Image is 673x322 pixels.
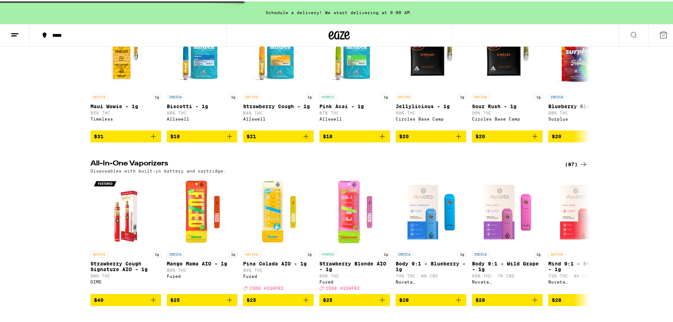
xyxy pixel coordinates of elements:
p: 1g [458,250,466,256]
div: Surplus [548,115,619,120]
span: $25 [247,296,256,301]
button: Add to bag [396,129,466,141]
div: Nuvata ([GEOGRAPHIC_DATA]) [396,278,466,283]
button: Add to bag [319,129,390,141]
a: Open page for Sour Rush - 1g from Circles Base Camp [472,18,543,129]
p: Strawberry Cough Signature AIO - 1g [90,259,161,271]
div: Allswell [243,115,314,120]
p: SATIVA [90,250,107,256]
p: 72% THC: 8% CBD [548,272,619,277]
img: Timeless - Maui Wowie - 1g [90,18,161,89]
div: Nuvata ([GEOGRAPHIC_DATA]) [548,278,619,283]
button: Add to bag [396,293,466,305]
span: $28 [552,296,561,301]
p: 1g [305,92,314,99]
span: Hi. Need any help? [4,5,51,11]
p: SATIVA [243,250,260,256]
button: Add to bag [167,129,237,141]
p: 87% THC [319,109,390,114]
p: SATIVA [396,92,413,99]
p: Mind 9:1 - Strawberry - 1g [548,259,619,271]
p: 90% THC [472,109,543,114]
p: 1g [534,250,543,256]
p: 88% THC [548,109,619,114]
p: Pina Colada AIO - 1g [243,259,314,265]
p: 88% THC [167,109,237,114]
button: Add to bag [90,293,161,305]
a: Open page for Body 9:1 - Wild Grape - 1g from Nuvata (CA) [472,175,543,293]
img: Fuzed - Pina Colada AIO - 1g [243,175,314,246]
img: Nuvata (CA) - Body 9:1 - Blueberry - 1g [396,175,466,246]
p: 1g [458,92,466,99]
span: $31 [94,132,104,138]
p: Sour Rush - 1g [472,102,543,108]
p: INDICA [167,250,184,256]
p: 1g [229,250,237,256]
p: 69% THC: 7% CBD [472,272,543,277]
p: Strawberry Blonde AIO - 1g [319,259,390,271]
button: Add to bag [243,129,314,141]
div: Fuzed [243,273,314,277]
p: Biscotti - 1g [167,102,237,108]
p: Blueberry Bliss - 1g [548,102,619,108]
img: Nuvata (CA) - Body 9:1 - Wild Grape - 1g [472,175,543,246]
img: Circles Base Camp - Jellylicious - 1g [396,18,466,89]
div: Nuvata ([GEOGRAPHIC_DATA]) [472,278,543,283]
p: Jellylicious - 1g [396,102,466,108]
p: INDICA [167,92,184,99]
p: 90% THC [396,109,466,114]
a: (87) [565,159,588,167]
img: Allswell - Pink Acai - 1g [319,18,390,89]
button: Add to bag [472,293,543,305]
span: $21 [247,132,256,138]
img: Nuvata (CA) - Mind 9:1 - Strawberry - 1g [548,175,619,246]
span: $18 [323,132,332,138]
button: Add to bag [548,293,619,305]
img: Surplus - Blueberry Bliss - 1g [548,18,619,89]
p: 1g [382,250,390,256]
p: 74% THC: 8% CBD [396,272,466,277]
img: Allswell - Strawberry Cough - 1g [243,18,314,89]
p: 84% THC [243,267,314,271]
div: DIME [90,278,161,283]
a: Open page for Pina Colada AIO - 1g from Fuzed [243,175,314,293]
img: Allswell - Biscotti - 1g [167,18,237,89]
p: HYBRID [319,92,336,99]
button: Add to bag [472,129,543,141]
span: $28 [476,296,485,301]
p: 1g [305,250,314,256]
a: Open page for Blueberry Bliss - 1g from Surplus [548,18,619,129]
button: Add to bag [319,293,390,305]
span: $28 [399,296,409,301]
a: Open page for Strawberry Cough Signature AIO - 1g from DIME [90,175,161,293]
span: $20 [476,132,485,138]
p: HYBRID [319,250,336,256]
a: Open page for Strawberry Blonde AIO - 1g from Fuzed [319,175,390,293]
button: Add to bag [90,129,161,141]
p: Body 9:1 - Blueberry - 1g [396,259,466,271]
a: Open page for Strawberry Cough - 1g from Allswell [243,18,314,129]
p: Body 9:1 - Wild Grape - 1g [472,259,543,271]
div: Circles Base Camp [396,115,466,120]
button: Add to bag [548,129,619,141]
span: $40 [94,296,104,301]
p: SATIVA [472,92,489,99]
p: INDICA [396,250,413,256]
a: Open page for Pink Acai - 1g from Allswell [319,18,390,129]
div: Fuzed [167,273,237,277]
img: Circles Base Camp - Sour Rush - 1g [472,18,543,89]
button: Add to bag [167,293,237,305]
span: $25 [170,296,180,301]
div: Allswell [319,115,390,120]
p: 1g [382,92,390,99]
span: CODE HIGHFRI [250,285,284,289]
h2: All-In-One Vaporizers [90,159,553,167]
img: Fuzed - Mango Mama AIO - 1g [167,175,237,246]
span: $20 [399,132,409,138]
p: 1g [153,92,161,99]
a: Open page for Biscotti - 1g from Allswell [167,18,237,129]
p: Strawberry Cough - 1g [243,102,314,108]
p: INDICA [548,92,565,99]
p: INDICA [472,250,489,256]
